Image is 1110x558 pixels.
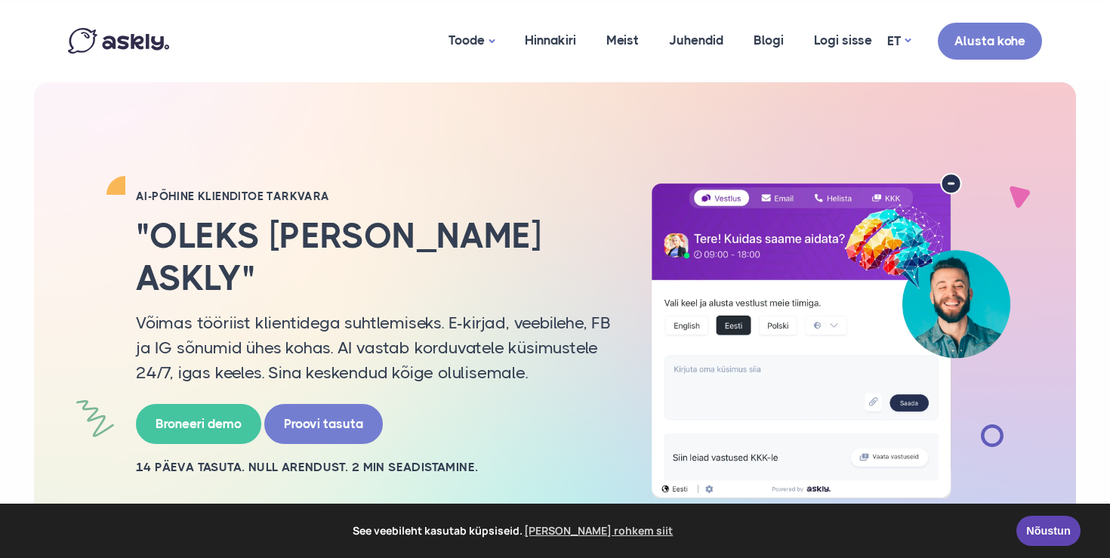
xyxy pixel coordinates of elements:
p: Võimas tööriist klientidega suhtlemiseks. E-kirjad, veebilehe, FB ja IG sõnumid ühes kohas. AI va... [136,310,612,385]
a: Proovi tasuta [264,404,383,444]
h2: "Oleks [PERSON_NAME] Askly" [136,215,612,298]
a: Alusta kohe [938,23,1042,60]
a: Logi sisse [799,4,887,77]
a: Hinnakiri [510,4,591,77]
span: See veebileht kasutab küpsiseid. [22,519,1006,542]
h2: AI-PÕHINE KLIENDITOE TARKVARA [136,189,612,204]
a: Blogi [738,4,799,77]
a: Toode [433,4,510,79]
a: Nõustun [1016,516,1081,546]
a: ET [887,30,911,52]
h2: 14 PÄEVA TASUTA. NULL ARENDUST. 2 MIN SEADISTAMINE. [136,459,612,476]
a: Juhendid [654,4,738,77]
a: learn more about cookies [523,519,676,542]
img: AI multilingual chat [634,173,1027,499]
img: Askly [68,28,169,54]
a: Meist [591,4,654,77]
a: Broneeri demo [136,404,261,444]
